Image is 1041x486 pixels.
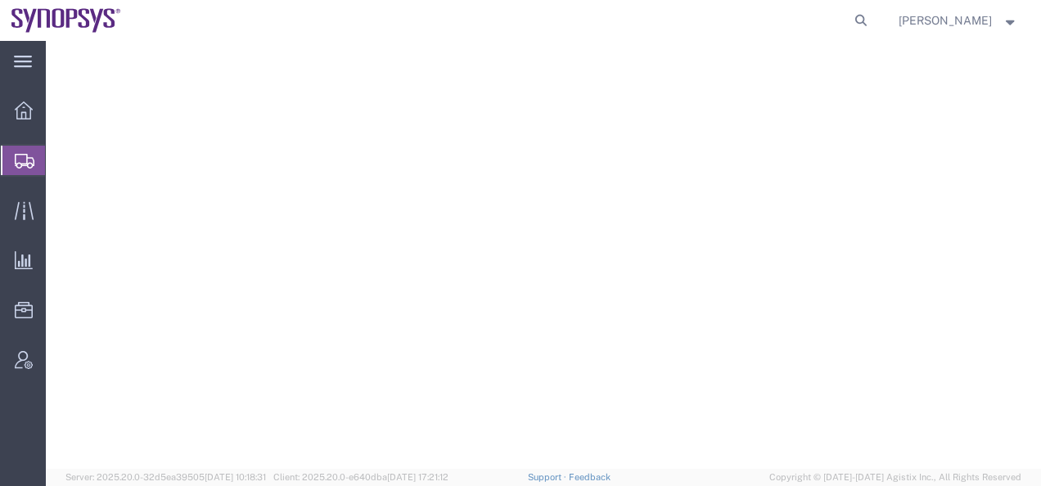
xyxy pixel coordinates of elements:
iframe: FS Legacy Container [46,41,1041,469]
span: [DATE] 10:18:31 [205,472,266,482]
a: Feedback [569,472,611,482]
span: Chris Potter [899,11,992,29]
a: Support [528,472,569,482]
span: Server: 2025.20.0-32d5ea39505 [65,472,266,482]
span: Client: 2025.20.0-e640dba [273,472,448,482]
span: Copyright © [DATE]-[DATE] Agistix Inc., All Rights Reserved [769,470,1021,484]
button: [PERSON_NAME] [898,11,1019,30]
span: [DATE] 17:21:12 [387,472,448,482]
img: logo [11,8,121,33]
